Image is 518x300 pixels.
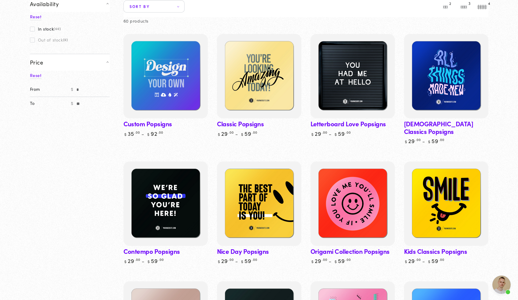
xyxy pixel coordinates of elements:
[439,0,452,13] button: 2
[30,83,68,97] label: From
[63,38,68,42] span: (0)
[68,83,76,97] span: $
[310,161,395,246] a: Origami Collection PopsignsOrigami Collection Popsigns
[310,34,395,118] a: Letterboard Love PopsignsLetterboard Love Popsigns
[30,37,68,42] label: Out of stock
[123,161,208,246] a: Contempo PopsignsContempo Popsigns
[404,34,488,118] a: Baptism Classics PopsignsBaptism Classics Popsigns
[30,59,43,66] span: Price
[123,0,185,13] summary: Sort by
[30,72,42,79] a: Reset
[492,276,511,294] a: Open chat
[30,13,42,20] a: Reset
[123,34,208,118] a: Custom PopsignsCustom Popsigns
[68,97,76,110] span: $
[123,17,149,25] p: 60 products
[30,0,59,7] span: Availability
[404,161,488,246] a: Kids Classics PopsignsKids Classics Popsigns
[54,27,61,31] span: (60)
[217,34,301,118] a: Classic PopsignsClassic Popsigns
[30,26,61,31] label: In stock
[30,97,68,110] label: To
[458,0,470,13] button: 3
[217,161,301,246] a: Nice Day PopsignsNice Day Popsigns
[30,54,110,70] summary: Price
